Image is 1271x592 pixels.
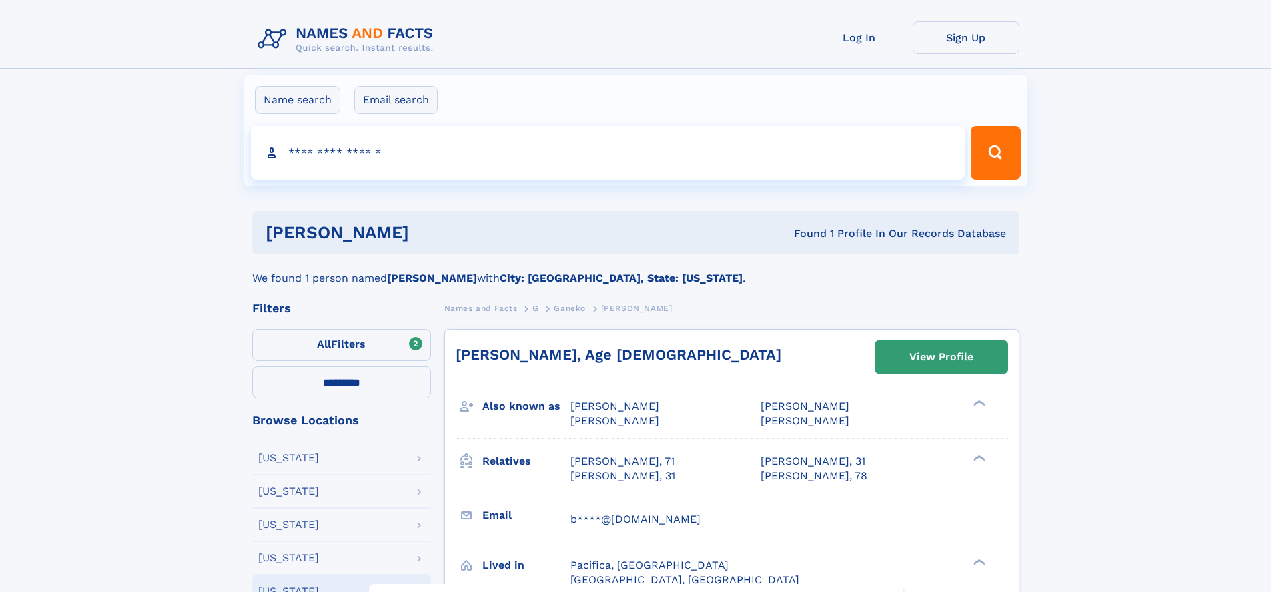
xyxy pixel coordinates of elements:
[532,304,539,313] span: G
[570,559,729,571] span: Pacifica, [GEOGRAPHIC_DATA]
[971,126,1020,180] button: Search Button
[258,453,319,463] div: [US_STATE]
[251,126,965,180] input: search input
[761,414,849,427] span: [PERSON_NAME]
[554,304,586,313] span: Ganeko
[255,86,340,114] label: Name search
[570,573,799,586] span: [GEOGRAPHIC_DATA], [GEOGRAPHIC_DATA]
[456,346,781,363] a: [PERSON_NAME], Age [DEMOGRAPHIC_DATA]
[601,304,673,313] span: [PERSON_NAME]
[913,21,1019,54] a: Sign Up
[444,300,518,316] a: Names and Facts
[258,486,319,497] div: [US_STATE]
[266,224,602,241] h1: [PERSON_NAME]
[909,342,973,372] div: View Profile
[482,554,570,577] h3: Lived in
[258,519,319,530] div: [US_STATE]
[761,400,849,412] span: [PERSON_NAME]
[570,454,675,469] a: [PERSON_NAME], 71
[482,450,570,473] h3: Relatives
[806,21,913,54] a: Log In
[252,21,444,57] img: Logo Names and Facts
[970,453,986,462] div: ❯
[482,395,570,418] h3: Also known as
[554,300,586,316] a: Ganeko
[482,504,570,527] h3: Email
[252,329,431,361] label: Filters
[252,414,431,426] div: Browse Locations
[970,557,986,566] div: ❯
[500,272,743,284] b: City: [GEOGRAPHIC_DATA], State: [US_STATE]
[532,300,539,316] a: G
[761,469,867,483] a: [PERSON_NAME], 78
[258,553,319,563] div: [US_STATE]
[354,86,438,114] label: Email search
[252,302,431,314] div: Filters
[570,469,675,483] a: [PERSON_NAME], 31
[317,338,331,350] span: All
[252,254,1019,286] div: We found 1 person named with .
[387,272,477,284] b: [PERSON_NAME]
[970,399,986,408] div: ❯
[601,226,1006,241] div: Found 1 Profile In Our Records Database
[570,400,659,412] span: [PERSON_NAME]
[761,454,865,469] a: [PERSON_NAME], 31
[875,341,1007,373] a: View Profile
[570,414,659,427] span: [PERSON_NAME]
